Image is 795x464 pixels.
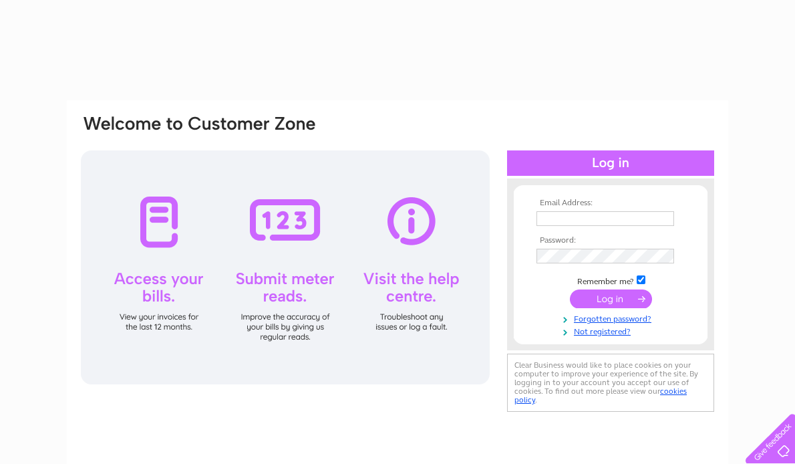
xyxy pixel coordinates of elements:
[533,199,688,208] th: Email Address:
[536,324,688,337] a: Not registered?
[533,273,688,287] td: Remember me?
[536,312,688,324] a: Forgotten password?
[507,354,714,412] div: Clear Business would like to place cookies on your computer to improve your experience of the sit...
[514,386,687,404] a: cookies policy
[570,289,652,308] input: Submit
[533,236,688,245] th: Password:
